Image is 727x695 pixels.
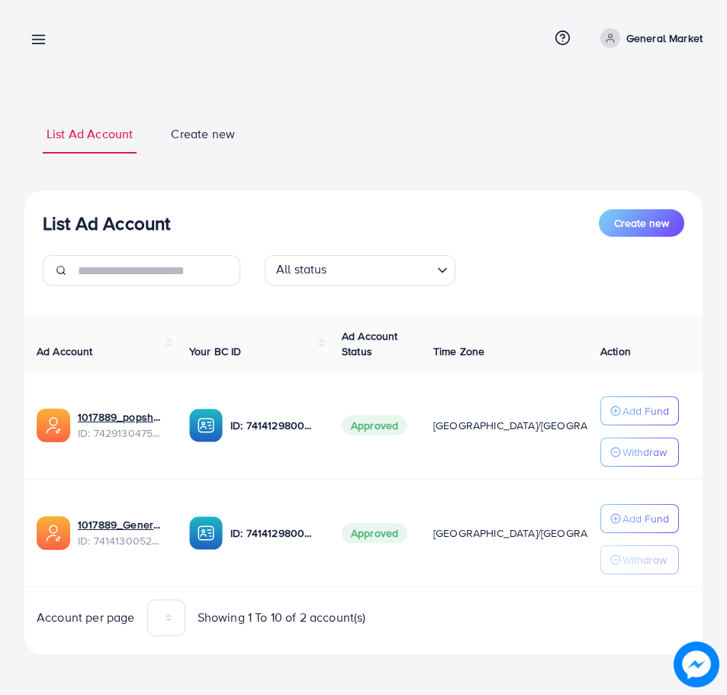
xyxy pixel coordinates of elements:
[78,425,165,441] span: ID: 7429130475433672705
[600,504,679,533] button: Add Fund
[189,516,223,550] img: ic-ba-acc.ded83a64.svg
[599,209,684,237] button: Create new
[342,328,398,359] span: Ad Account Status
[614,215,669,231] span: Create new
[189,344,242,359] span: Your BC ID
[47,125,133,143] span: List Ad Account
[433,344,484,359] span: Time Zone
[37,344,93,359] span: Ad Account
[600,545,679,574] button: Withdraw
[600,396,679,425] button: Add Fund
[78,517,165,532] a: 1017889_General Market Ads account_1726236686365
[433,418,645,433] span: [GEOGRAPHIC_DATA]/[GEOGRAPHIC_DATA]
[37,409,70,442] img: ic-ads-acc.e4c84228.svg
[622,551,667,569] p: Withdraw
[626,29,703,47] p: General Market
[171,125,235,143] span: Create new
[332,258,431,282] input: Search for option
[37,609,135,626] span: Account per page
[43,212,170,234] h3: List Ad Account
[622,443,667,461] p: Withdraw
[230,524,317,542] p: ID: 7414129800530821137
[342,415,407,435] span: Approved
[433,525,645,541] span: [GEOGRAPHIC_DATA]/[GEOGRAPHIC_DATA]
[622,402,669,420] p: Add Fund
[273,257,330,282] span: All status
[189,409,223,442] img: ic-ba-acc.ded83a64.svg
[600,344,631,359] span: Action
[37,516,70,550] img: ic-ads-acc.e4c84228.svg
[78,409,165,425] a: 1017889_popshop_1729729251163
[600,438,679,467] button: Withdraw
[674,642,719,687] img: image
[265,255,455,286] div: Search for option
[230,416,317,435] p: ID: 7414129800530821137
[594,28,703,48] a: General Market
[198,609,366,626] span: Showing 1 To 10 of 2 account(s)
[78,409,165,441] div: <span class='underline'>1017889_popshop_1729729251163</span></br>7429130475433672705
[78,517,165,548] div: <span class='underline'>1017889_General Market Ads account_1726236686365</span></br>7414130052809...
[622,509,669,528] p: Add Fund
[342,523,407,543] span: Approved
[78,533,165,548] span: ID: 7414130052809424897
